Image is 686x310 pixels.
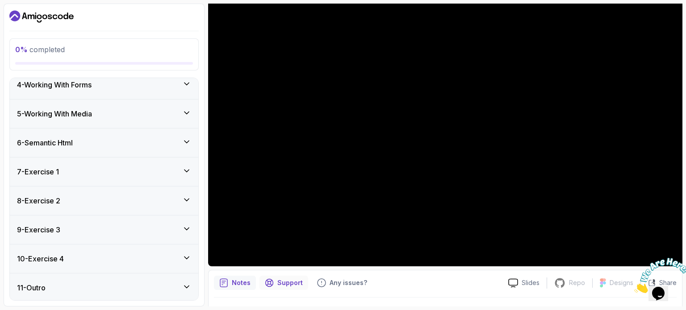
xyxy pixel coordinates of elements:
a: Dashboard [9,9,74,24]
p: Repo [569,278,585,287]
h3: 11 - Outro [17,282,46,293]
p: Notes [232,278,251,287]
p: Support [277,278,303,287]
button: Support button [259,276,308,290]
button: 9-Exercise 3 [10,215,198,244]
button: 7-Exercise 1 [10,157,198,186]
span: 0 % [15,45,28,54]
button: 8-Exercise 2 [10,186,198,215]
a: Slides [501,278,547,288]
button: Feedback button [312,276,372,290]
button: notes button [214,276,256,290]
button: 11-Outro [10,273,198,302]
span: 1 [4,4,7,11]
p: Designs [610,278,633,287]
span: completed [15,45,65,54]
button: 5-Working With Media [10,99,198,128]
h3: 7 - Exercise 1 [17,166,59,177]
img: Chat attention grabber [4,4,59,39]
iframe: chat widget [631,254,686,297]
p: Any issues? [330,278,367,287]
button: 6-Semantic Html [10,128,198,157]
h3: 6 - Semantic Html [17,137,73,148]
h3: 8 - Exercise 2 [17,195,60,206]
h3: 4 - Working With Forms [17,79,92,90]
h3: 5 - Working With Media [17,108,92,119]
h3: 9 - Exercise 3 [17,224,60,235]
button: 4-Working With Forms [10,70,198,99]
h3: 10 - Exercise 4 [17,253,64,264]
p: Slides [522,278,540,287]
button: 10-Exercise 4 [10,244,198,273]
